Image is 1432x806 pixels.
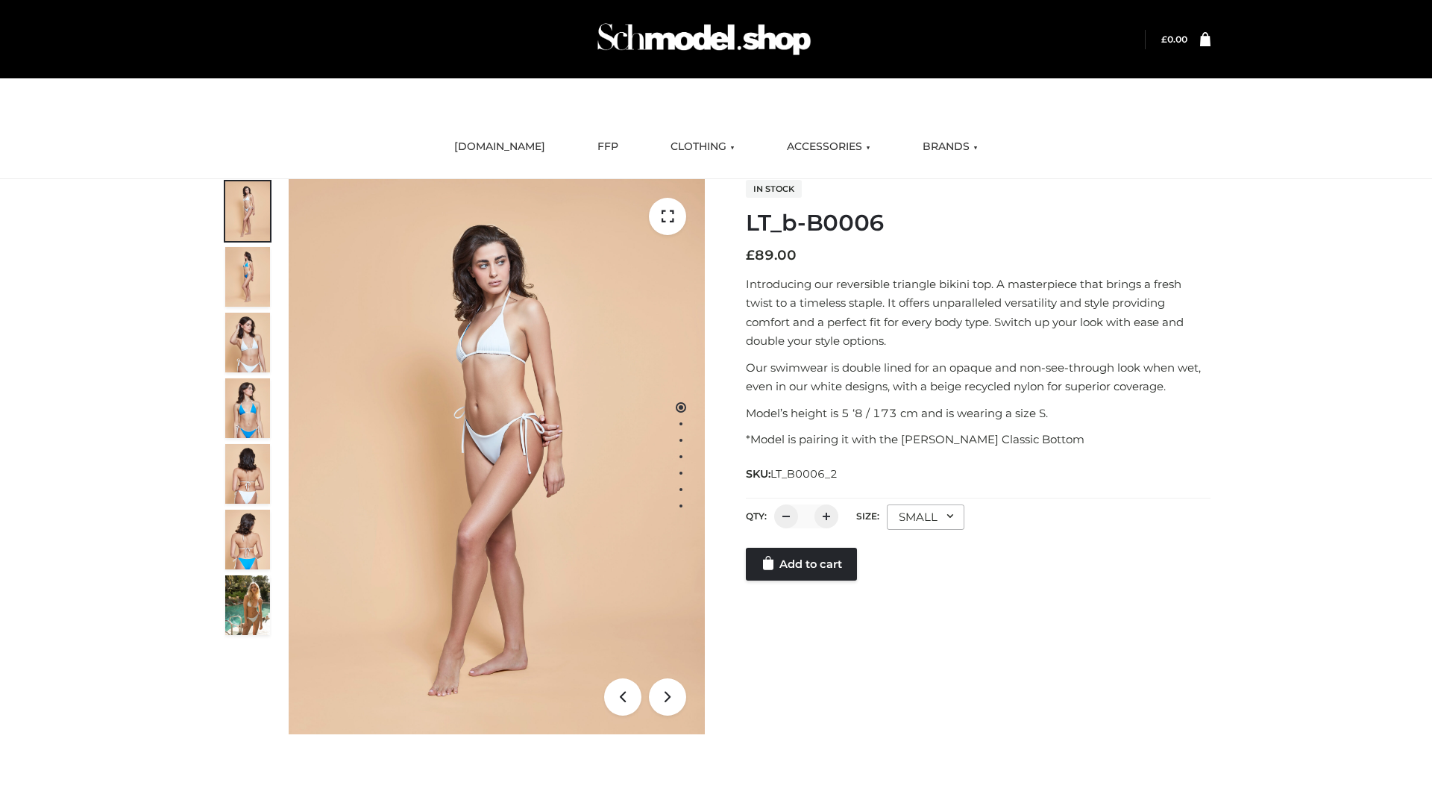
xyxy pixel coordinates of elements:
[856,510,879,522] label: Size:
[289,179,705,734] img: LT_b-B0006
[776,131,882,163] a: ACCESSORIES
[911,131,989,163] a: BRANDS
[746,430,1210,449] p: *Model is pairing it with the [PERSON_NAME] Classic Bottom
[746,548,857,581] a: Add to cart
[225,444,270,504] img: ArielClassicBikiniTop_CloudNine_AzureSky_OW114ECO_7-scaled.jpg
[225,510,270,569] img: ArielClassicBikiniTop_CloudNine_AzureSky_OW114ECO_8-scaled.jpg
[225,247,270,307] img: ArielClassicBikiniTop_CloudNine_AzureSky_OW114ECO_2-scaled.jpg
[1161,34,1187,45] a: £0.00
[659,131,746,163] a: CLOTHING
[770,467,838,481] span: LT_B0006_2
[746,180,802,198] span: In stock
[746,275,1210,351] p: Introducing our reversible triangle bikini top. A masterpiece that brings a fresh twist to a time...
[887,504,964,530] div: SMALL
[1161,34,1167,45] span: £
[225,378,270,438] img: ArielClassicBikiniTop_CloudNine_AzureSky_OW114ECO_4-scaled.jpg
[746,247,797,263] bdi: 89.00
[1161,34,1187,45] bdi: 0.00
[592,10,816,69] img: Schmodel Admin 964
[225,313,270,372] img: ArielClassicBikiniTop_CloudNine_AzureSky_OW114ECO_3-scaled.jpg
[443,131,556,163] a: [DOMAIN_NAME]
[746,404,1210,423] p: Model’s height is 5 ‘8 / 173 cm and is wearing a size S.
[586,131,629,163] a: FFP
[746,358,1210,396] p: Our swimwear is double lined for an opaque and non-see-through look when wet, even in our white d...
[225,575,270,635] img: Arieltop_CloudNine_AzureSky2.jpg
[746,465,839,483] span: SKU:
[225,181,270,241] img: ArielClassicBikiniTop_CloudNine_AzureSky_OW114ECO_1-scaled.jpg
[746,247,755,263] span: £
[746,510,767,522] label: QTY:
[746,210,1210,237] h1: LT_b-B0006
